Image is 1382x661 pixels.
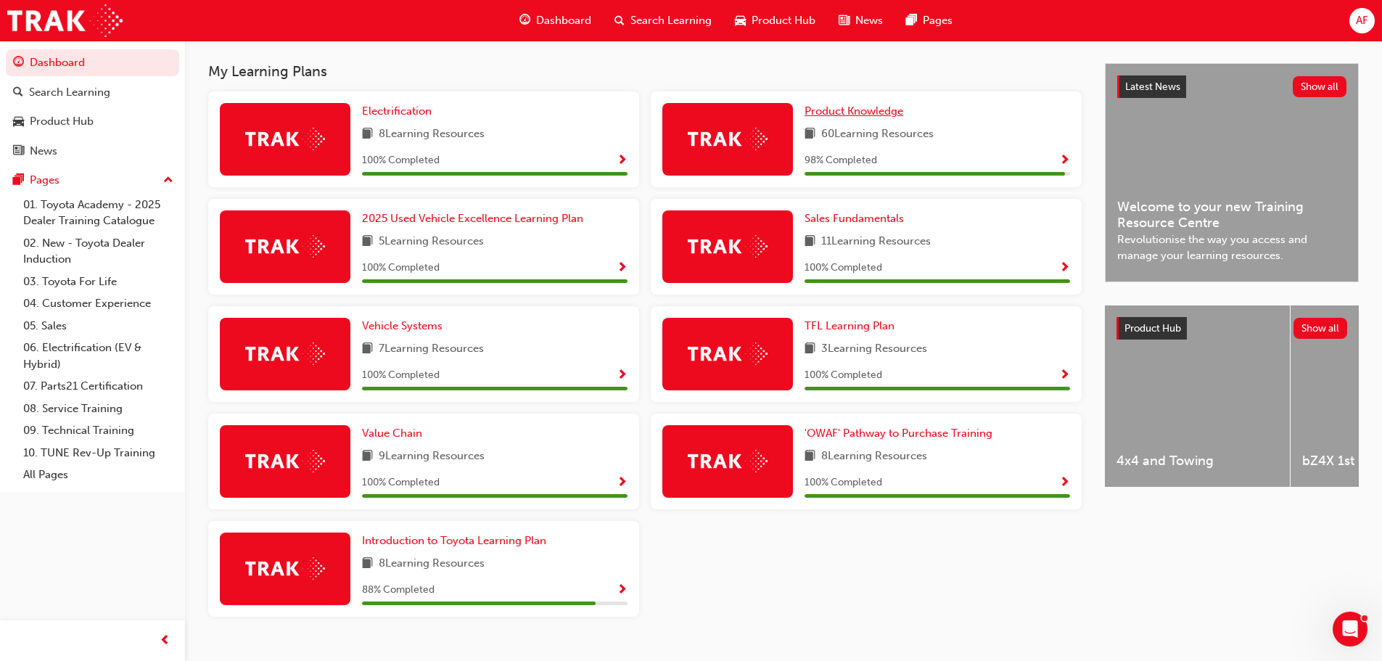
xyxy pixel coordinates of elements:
span: book-icon [362,555,373,573]
a: pages-iconPages [894,6,964,36]
span: News [855,12,883,29]
div: Product Hub [30,113,94,130]
span: 88 % Completed [362,582,435,599]
span: search-icon [614,12,625,30]
a: 01. Toyota Academy - 2025 Dealer Training Catalogue [17,194,179,232]
span: Vehicle Systems [362,319,443,332]
button: Show Progress [617,259,628,277]
button: AF [1349,8,1375,33]
span: Latest News [1125,81,1180,93]
div: News [30,143,57,160]
a: Product Hub [6,108,179,135]
span: Show Progress [617,262,628,275]
a: Electrification [362,103,437,120]
span: 100 % Completed [362,475,440,491]
span: 100 % Completed [362,152,440,169]
img: Trak [7,4,123,37]
span: prev-icon [160,632,170,650]
span: 100 % Completed [362,367,440,384]
span: Search Learning [630,12,712,29]
button: Show Progress [617,366,628,385]
span: 8 Learning Resources [379,555,485,573]
a: 02. New - Toyota Dealer Induction [17,232,179,271]
span: 9 Learning Resources [379,448,485,466]
a: 04. Customer Experience [17,292,179,315]
img: Trak [245,128,325,150]
span: Show Progress [1059,155,1070,168]
a: Product Knowledge [805,103,909,120]
span: Product Hub [1124,322,1181,334]
span: 2025 Used Vehicle Excellence Learning Plan [362,212,583,225]
a: 2025 Used Vehicle Excellence Learning Plan [362,210,589,227]
a: 09. Technical Training [17,419,179,442]
button: DashboardSearch LearningProduct HubNews [6,46,179,167]
span: pages-icon [13,174,24,187]
a: News [6,138,179,165]
span: Show Progress [617,369,628,382]
span: Show Progress [1059,369,1070,382]
a: 10. TUNE Rev-Up Training [17,442,179,464]
span: 4x4 and Towing [1116,453,1278,469]
span: guage-icon [13,57,24,70]
span: 5 Learning Resources [379,233,484,251]
span: Show Progress [617,584,628,597]
img: Trak [245,450,325,472]
iframe: Intercom live chat [1333,612,1367,646]
button: Pages [6,167,179,194]
span: 60 Learning Resources [821,126,934,144]
button: Show Progress [1059,152,1070,170]
span: car-icon [13,115,24,128]
img: Trak [688,128,768,150]
h3: My Learning Plans [208,63,1082,80]
button: Show Progress [617,474,628,492]
a: TFL Learning Plan [805,318,900,334]
span: 98 % Completed [805,152,877,169]
span: book-icon [805,233,815,251]
a: 'OWAF' Pathway to Purchase Training [805,425,998,442]
button: Show Progress [1059,259,1070,277]
a: Product HubShow all [1116,317,1347,340]
span: TFL Learning Plan [805,319,894,332]
img: Trak [688,342,768,365]
span: book-icon [362,448,373,466]
span: Welcome to your new Training Resource Centre [1117,199,1346,231]
span: search-icon [13,86,23,99]
span: book-icon [805,448,815,466]
button: Show Progress [1059,366,1070,385]
span: Electrification [362,104,432,118]
img: Trak [245,235,325,258]
span: news-icon [839,12,850,30]
button: Show all [1293,318,1348,339]
span: book-icon [805,340,815,358]
a: 06. Electrification (EV & Hybrid) [17,337,179,375]
a: Latest NewsShow all [1117,75,1346,99]
a: car-iconProduct Hub [723,6,827,36]
a: Latest NewsShow allWelcome to your new Training Resource CentreRevolutionise the way you access a... [1105,63,1359,282]
span: 100 % Completed [805,260,882,276]
span: 11 Learning Resources [821,233,931,251]
a: 03. Toyota For Life [17,271,179,293]
span: Product Knowledge [805,104,903,118]
span: Value Chain [362,427,422,440]
a: Vehicle Systems [362,318,448,334]
span: book-icon [805,126,815,144]
img: Trak [245,342,325,365]
a: Search Learning [6,79,179,106]
span: Product Hub [752,12,815,29]
button: Show Progress [617,581,628,599]
span: 3 Learning Resources [821,340,927,358]
a: search-iconSearch Learning [603,6,723,36]
span: guage-icon [519,12,530,30]
span: 100 % Completed [805,475,882,491]
a: Dashboard [6,49,179,76]
span: Sales Fundamentals [805,212,904,225]
span: pages-icon [906,12,917,30]
a: All Pages [17,464,179,486]
span: 'OWAF' Pathway to Purchase Training [805,427,992,440]
span: book-icon [362,233,373,251]
img: Trak [245,557,325,580]
a: 4x4 and Towing [1105,305,1290,487]
span: book-icon [362,340,373,358]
